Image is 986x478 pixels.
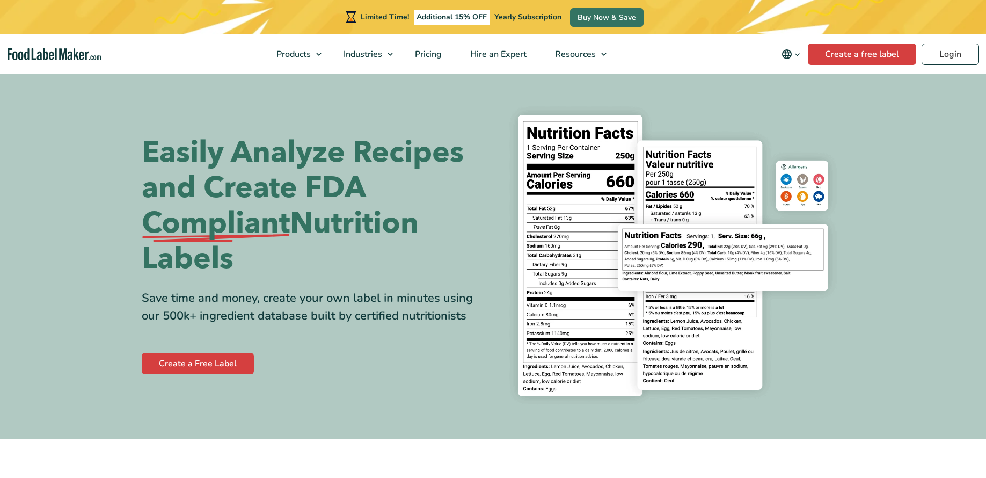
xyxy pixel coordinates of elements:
span: Additional 15% OFF [414,10,490,25]
a: Resources [541,34,612,74]
a: Food Label Maker homepage [8,48,101,61]
span: Compliant [142,206,290,241]
a: Buy Now & Save [570,8,644,27]
span: Resources [552,48,597,60]
span: Industries [340,48,383,60]
span: Limited Time! [361,12,409,22]
span: Pricing [412,48,443,60]
a: Pricing [401,34,454,74]
h1: Easily Analyze Recipes and Create FDA Nutrition Labels [142,135,485,277]
a: Create a Free Label [142,353,254,374]
span: Products [273,48,312,60]
a: Hire an Expert [456,34,538,74]
div: Save time and money, create your own label in minutes using our 500k+ ingredient database built b... [142,289,485,325]
a: Products [262,34,327,74]
span: Hire an Expert [467,48,528,60]
a: Login [922,44,979,65]
span: Yearly Subscription [494,12,561,22]
a: Industries [330,34,398,74]
a: Create a free label [808,44,916,65]
button: Change language [774,44,808,65]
